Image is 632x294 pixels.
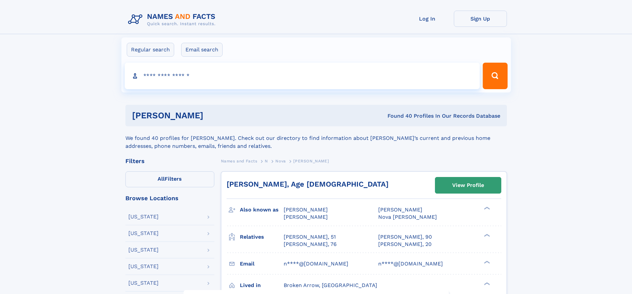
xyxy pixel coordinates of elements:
[265,157,268,165] a: N
[454,11,507,27] a: Sign Up
[240,204,284,215] h3: Also known as
[125,126,507,150] div: We found 40 profiles for [PERSON_NAME]. Check out our directory to find information about [PERSON...
[284,241,337,248] a: [PERSON_NAME], 76
[284,214,328,220] span: [PERSON_NAME]
[240,280,284,291] h3: Lived in
[240,258,284,269] h3: Email
[125,11,221,29] img: Logo Names and Facts
[128,264,159,269] div: [US_STATE]
[275,159,286,163] span: Nova
[482,281,490,286] div: ❯
[284,282,377,288] span: Broken Arrow, [GEOGRAPHIC_DATA]
[158,176,165,182] span: All
[284,206,328,213] span: [PERSON_NAME]
[125,171,214,187] label: Filters
[482,260,490,264] div: ❯
[128,280,159,286] div: [US_STATE]
[227,180,388,188] a: [PERSON_NAME], Age [DEMOGRAPHIC_DATA]
[452,178,484,193] div: View Profile
[378,241,432,248] a: [PERSON_NAME], 20
[127,43,174,57] label: Regular search
[378,206,422,213] span: [PERSON_NAME]
[265,159,268,163] span: N
[128,247,159,253] div: [US_STATE]
[132,111,296,120] h1: [PERSON_NAME]
[125,63,480,89] input: search input
[181,43,223,57] label: Email search
[378,214,437,220] span: Nova [PERSON_NAME]
[295,112,500,120] div: Found 40 Profiles In Our Records Database
[401,11,454,27] a: Log In
[482,206,490,210] div: ❯
[482,233,490,237] div: ❯
[128,231,159,236] div: [US_STATE]
[284,233,336,241] a: [PERSON_NAME], 51
[240,231,284,243] h3: Relatives
[435,177,501,193] a: View Profile
[128,214,159,219] div: [US_STATE]
[483,63,507,89] button: Search Button
[221,157,257,165] a: Names and Facts
[125,195,214,201] div: Browse Locations
[293,159,329,163] span: [PERSON_NAME]
[378,233,432,241] a: [PERSON_NAME], 90
[275,157,286,165] a: Nova
[125,158,214,164] div: Filters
